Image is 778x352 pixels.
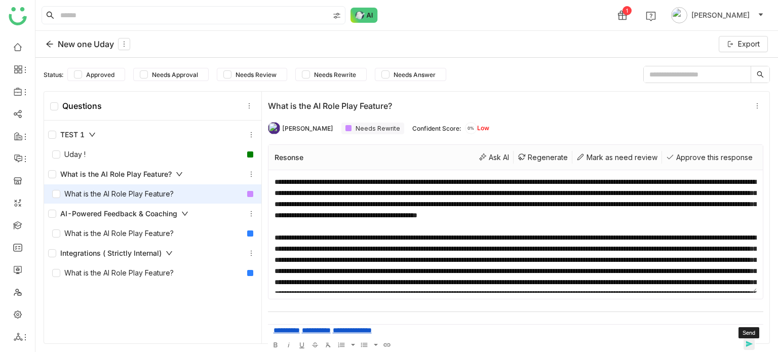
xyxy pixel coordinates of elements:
[412,125,461,132] div: Confident Score:
[744,338,755,350] button: send
[719,36,768,52] button: Export
[48,248,173,259] div: Integrations ( Strictly Internal)
[282,125,333,132] div: [PERSON_NAME]
[46,38,130,50] div: New one Uday
[268,101,747,111] div: What is the AI Role Play Feature?
[390,71,440,79] span: Needs Answer
[295,338,306,350] button: Underline (Ctrl+U)
[475,151,514,164] div: Ask AI
[514,151,572,164] div: Regenerate
[44,71,63,79] div: Status:
[231,71,281,79] span: Needs Review
[282,338,293,350] button: Italic (Ctrl+I)
[367,338,378,350] button: Unordered List
[48,208,188,219] div: AI-Powered Feedback & Coaching
[738,327,759,338] div: Send
[269,338,280,350] button: Bold (Ctrl+B)
[344,338,356,350] button: Ordered List
[82,71,119,79] span: Approved
[44,204,261,224] div: AI-Powered Feedback & Coaching
[351,8,378,23] img: ask-buddy-normal.svg
[275,153,303,162] div: Resonse
[322,338,333,350] button: Clear Formatting
[691,10,750,21] span: [PERSON_NAME]
[623,6,632,15] div: 1
[669,7,766,23] button: [PERSON_NAME]
[744,340,759,348] span: send
[358,338,369,350] button: Unordered List
[44,164,261,184] div: What is the AI Role Play Feature?
[50,101,102,111] div: Questions
[44,243,261,263] div: Integrations ( Strictly Internal)
[335,338,346,350] button: Ordered List
[646,11,656,21] img: help.svg
[44,125,261,145] div: TEST 1
[333,12,341,20] img: search-type.svg
[738,38,760,50] span: Export
[48,169,183,180] div: What is the AI Role Play Feature?
[671,7,687,23] img: avatar
[465,126,477,130] span: 0%
[341,123,404,134] div: Needs Rewrite
[48,129,96,140] div: TEST 1
[465,122,489,134] div: Low
[9,7,27,25] img: logo
[52,149,86,160] div: Uday !
[148,71,202,79] span: Needs Approval
[662,151,757,164] div: Approve this response
[310,71,360,79] span: Needs Rewrite
[52,267,174,279] div: What is the AI Role Play Feature?
[572,151,662,164] div: Mark as need review
[308,338,320,350] button: Strikethrough (Ctrl+S)
[52,228,174,239] div: What is the AI Role Play Feature?
[268,122,280,134] img: 684a9b6bde261c4b36a3d2e3
[52,188,174,200] div: What is the AI Role Play Feature?
[380,338,392,350] button: Insert Link (Ctrl+K)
